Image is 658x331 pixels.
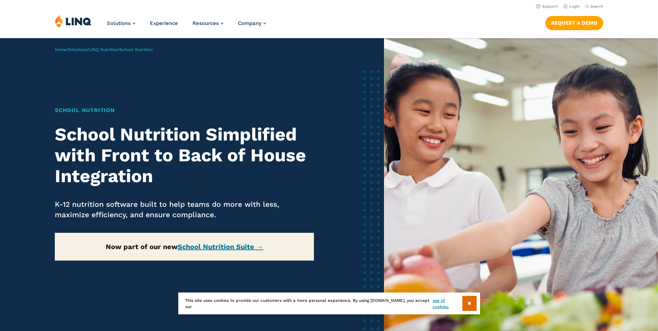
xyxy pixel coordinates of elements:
[89,47,118,52] a: LINQ Nutrition
[107,20,135,26] a: Solutions
[238,20,266,26] a: Company
[120,47,153,52] span: School Nutrition
[150,20,178,26] a: Experience
[55,15,92,28] img: LINQ | K‑12 Software
[238,20,262,26] span: Company
[433,297,462,310] a: use of cookies.
[563,4,580,9] a: Login
[55,47,67,52] a: Home
[536,4,558,9] a: Support
[178,243,263,251] a: School Nutrition Suite →
[55,124,314,186] h2: School Nutrition Simplified with Front to Back of House Integration
[545,15,603,30] nav: Button Navigation
[178,292,480,314] div: This site uses cookies to provide our customers with a more personal experience. By using [DOMAIN...
[55,106,314,114] h1: School Nutrition
[585,4,603,9] button: Open Search Bar
[590,4,603,9] span: Search
[107,15,266,37] nav: Primary Navigation
[68,47,87,52] a: Solutions
[193,20,219,26] span: Resources
[107,20,131,26] span: Solutions
[55,47,153,52] span: / / /
[55,199,314,220] p: K-12 nutrition software built to help teams do more with less, maximize efficiency, and ensure co...
[545,16,603,30] a: Request a Demo
[106,243,263,251] strong: Now part of our new
[193,20,223,26] a: Resources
